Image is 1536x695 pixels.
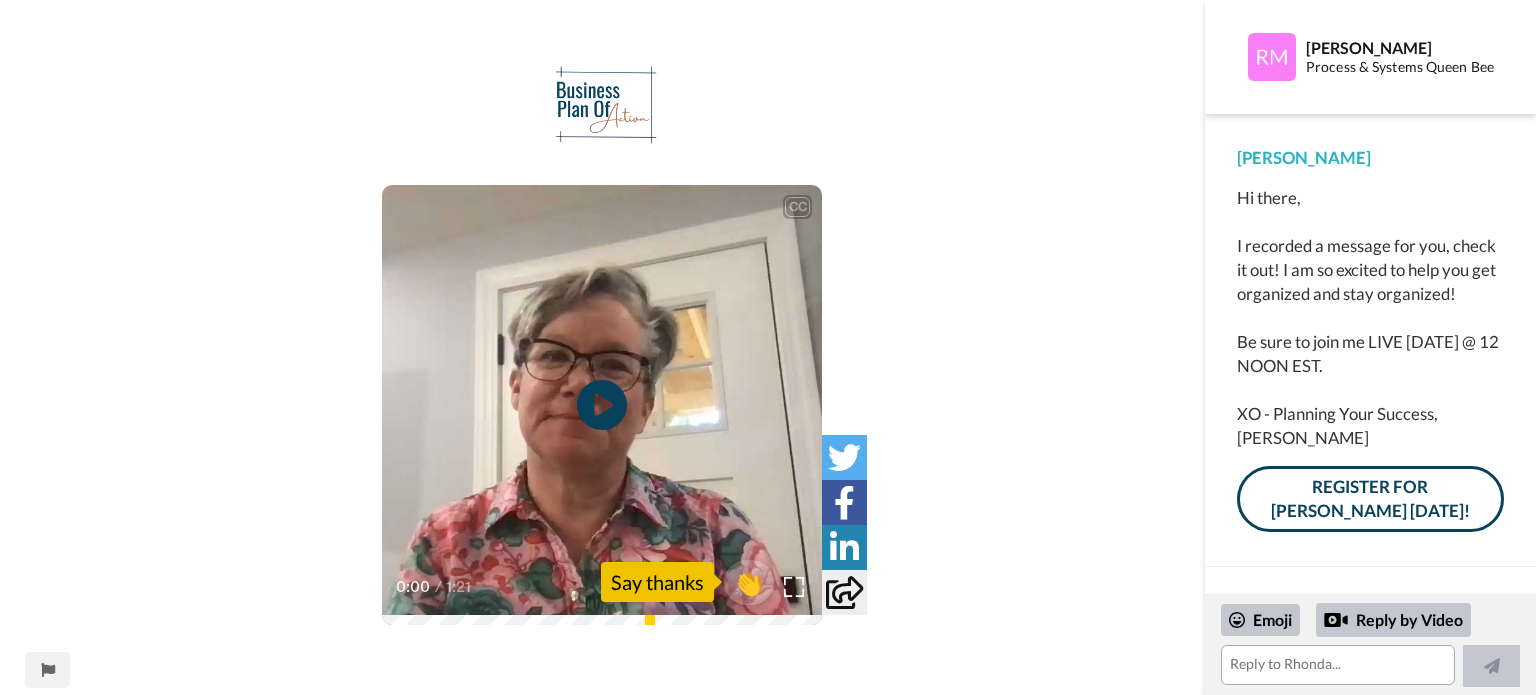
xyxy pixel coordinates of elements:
[601,562,714,602] div: Say thanks
[1306,59,1503,76] div: Process & Systems Queen Bee
[1221,604,1300,636] div: Emoji
[724,560,774,605] button: 👏
[1237,186,1504,450] div: Hi there, I recorded a message for you, check it out! I am so excited to help you get organized a...
[1237,146,1504,170] div: [PERSON_NAME]
[785,197,810,217] div: CC
[536,65,669,145] img: 26365353-a816-4213-9d3b-8f9cb3823973
[1306,38,1503,57] div: [PERSON_NAME]
[1324,608,1348,632] div: Reply by Video
[446,575,481,599] span: 1:21
[1316,603,1471,637] div: Reply by Video
[784,577,804,597] img: Full screen
[724,566,774,598] span: 👏
[1248,33,1296,81] img: Profile Image
[396,575,431,599] span: 0:00
[1237,466,1504,533] a: REGISTER FOR [PERSON_NAME] [DATE]!
[435,575,442,599] span: /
